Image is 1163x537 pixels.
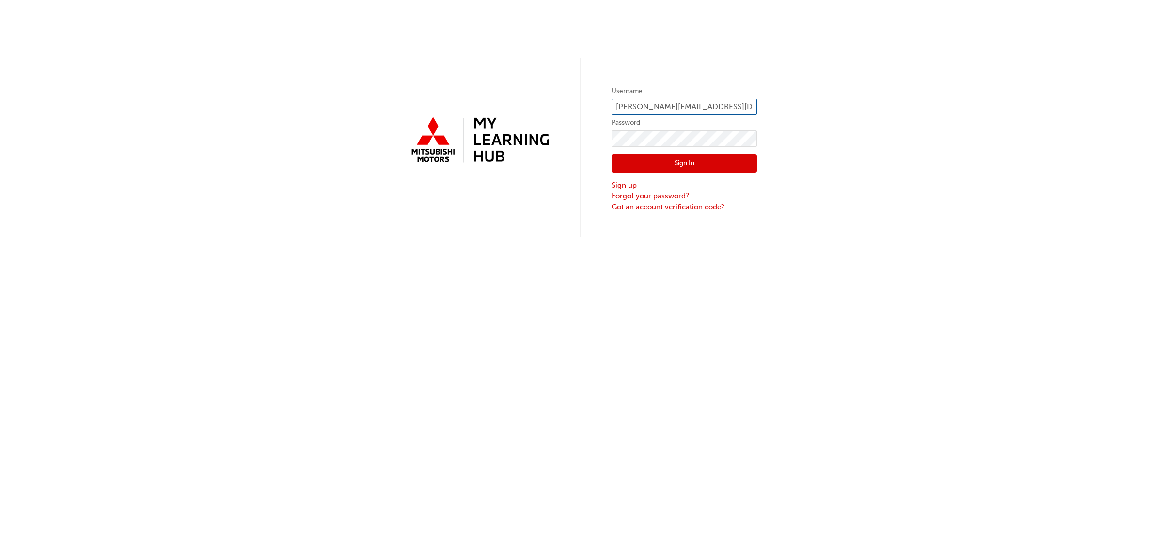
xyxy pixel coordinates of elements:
[612,180,757,191] a: Sign up
[612,99,757,115] input: Username
[612,202,757,213] a: Got an account verification code?
[612,117,757,128] label: Password
[406,113,551,168] img: mmal
[612,154,757,173] button: Sign In
[612,190,757,202] a: Forgot your password?
[612,85,757,97] label: Username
